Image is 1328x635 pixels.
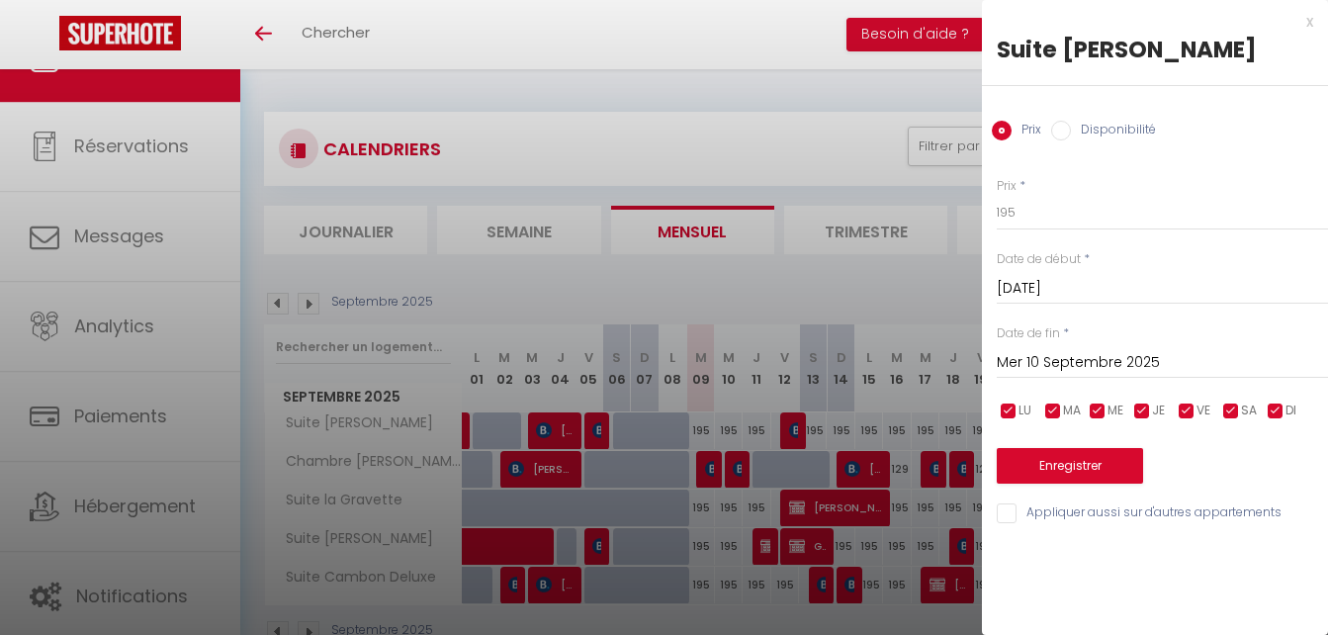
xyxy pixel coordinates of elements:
[997,177,1017,196] label: Prix
[1063,402,1081,420] span: MA
[997,324,1060,343] label: Date de fin
[1018,402,1031,420] span: LU
[1107,402,1123,420] span: ME
[982,10,1313,34] div: x
[16,8,75,67] button: Ouvrir le widget de chat LiveChat
[1152,402,1165,420] span: JE
[1012,121,1041,142] label: Prix
[997,250,1081,269] label: Date de début
[997,448,1143,484] button: Enregistrer
[997,34,1313,65] div: Suite [PERSON_NAME]
[1196,402,1210,420] span: VE
[1241,402,1257,420] span: SA
[1071,121,1156,142] label: Disponibilité
[1285,402,1296,420] span: DI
